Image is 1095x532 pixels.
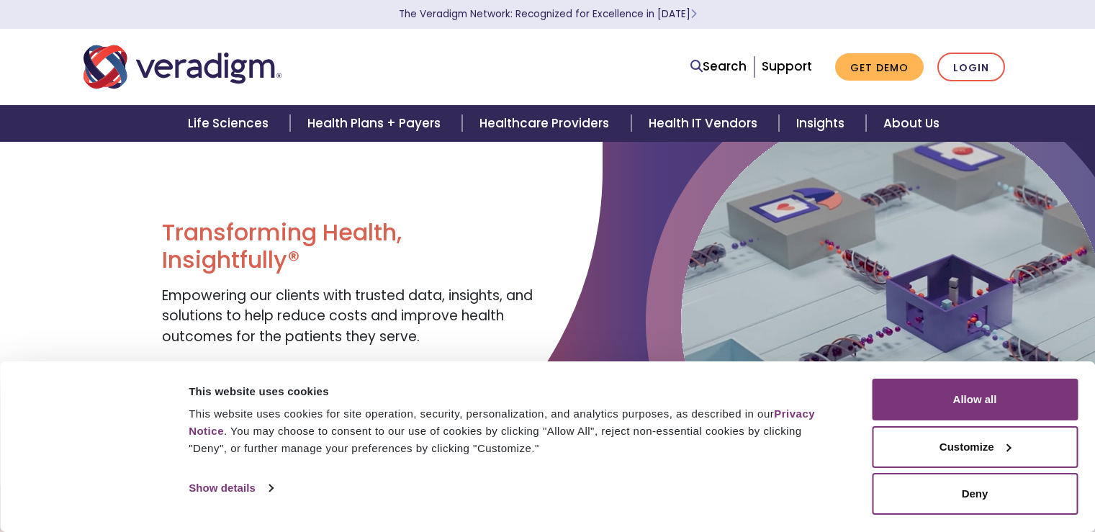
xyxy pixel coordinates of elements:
[189,477,272,499] a: Show details
[690,7,697,21] span: Learn More
[189,405,839,457] div: This website uses cookies for site operation, security, personalization, and analytics purposes, ...
[937,53,1005,82] a: Login
[84,43,281,91] img: Veradigm logo
[631,105,779,142] a: Health IT Vendors
[762,58,812,75] a: Support
[835,53,924,81] a: Get Demo
[872,473,1078,515] button: Deny
[162,286,533,346] span: Empowering our clients with trusted data, insights, and solutions to help reduce costs and improv...
[290,105,462,142] a: Health Plans + Payers
[399,7,697,21] a: The Veradigm Network: Recognized for Excellence in [DATE]Learn More
[690,57,747,76] a: Search
[462,105,631,142] a: Healthcare Providers
[162,219,536,274] h1: Transforming Health, Insightfully®
[779,105,866,142] a: Insights
[189,383,839,400] div: This website uses cookies
[866,105,957,142] a: About Us
[171,105,290,142] a: Life Sciences
[872,379,1078,420] button: Allow all
[872,426,1078,468] button: Customize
